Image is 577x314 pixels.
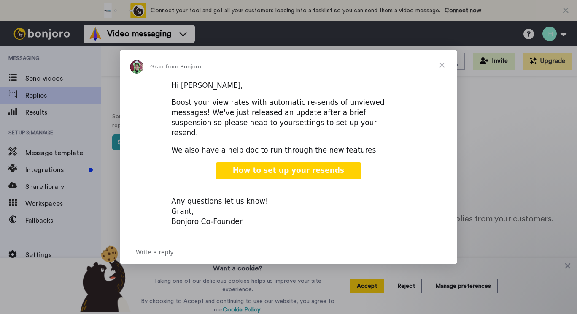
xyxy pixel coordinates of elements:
a: How to set up your resends [216,162,361,179]
div: Open conversation and reply [120,240,457,264]
span: Close [427,50,457,80]
img: Profile image for Grant [130,60,143,74]
div: Hi [PERSON_NAME], [171,81,406,91]
div: We also have a help doc to run through the new features: [171,145,406,156]
div: Any questions let us know! Grant, Bonjoro Co-Founder [171,186,406,227]
span: How to set up your resends [233,166,344,175]
span: from Bonjoro [166,63,201,70]
span: Grant [150,63,166,70]
div: Boost your view rates with automatic re-sends of unviewed messages! We've just released an update... [171,98,406,138]
span: Write a reply… [136,247,180,258]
